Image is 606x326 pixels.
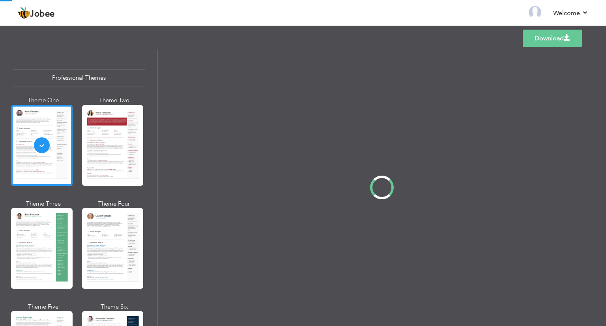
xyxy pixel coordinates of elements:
[553,8,588,18] a: Welcome
[523,30,582,47] a: Download
[18,7,30,19] img: jobee.io
[18,7,55,19] a: Jobee
[529,6,541,19] img: Profile Img
[30,10,55,19] span: Jobee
